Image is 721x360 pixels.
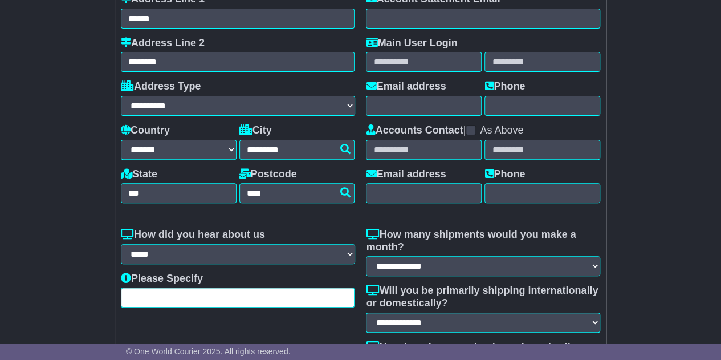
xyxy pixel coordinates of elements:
[239,168,297,181] label: Postcode
[484,80,525,93] label: Phone
[239,124,272,137] label: City
[484,168,525,181] label: Phone
[121,80,201,93] label: Address Type
[480,124,523,137] label: As Above
[366,37,457,50] label: Main User Login
[366,229,600,253] label: How many shipments would you make a month?
[366,124,463,137] label: Accounts Contact
[366,168,446,181] label: Email address
[121,168,157,181] label: State
[121,229,265,241] label: How did you hear about us
[366,285,600,309] label: Will you be primarily shipping internationally or domestically?
[121,273,203,285] label: Please Specify
[126,347,291,356] span: © One World Courier 2025. All rights reserved.
[121,124,170,137] label: Country
[366,80,446,93] label: Email address
[366,124,600,140] div: |
[121,37,205,50] label: Address Line 2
